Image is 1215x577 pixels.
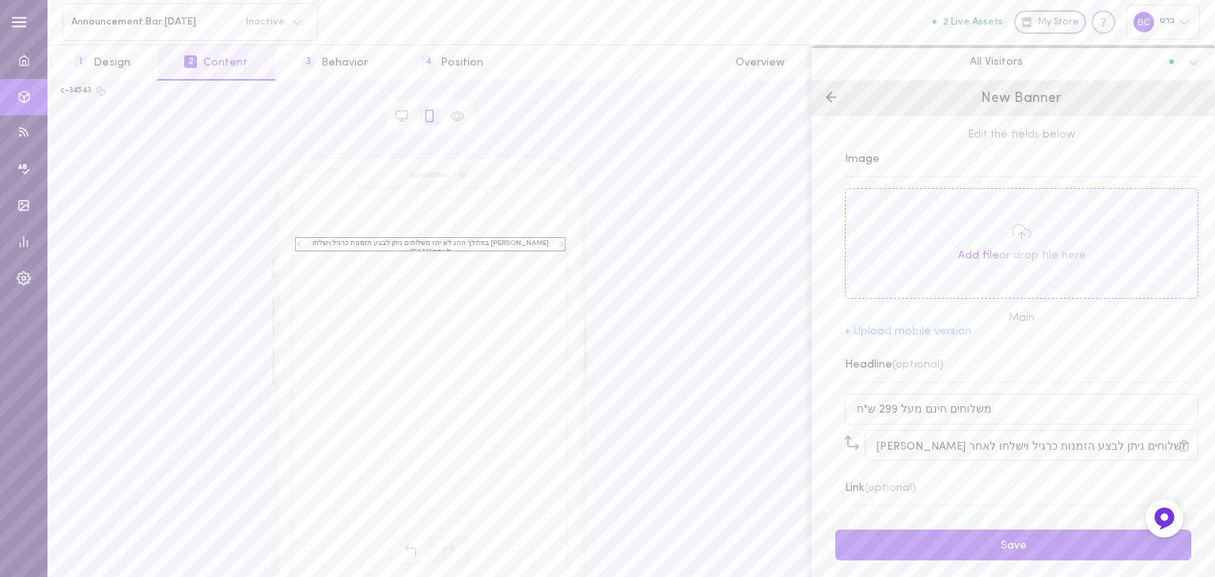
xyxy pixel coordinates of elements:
[958,250,1086,262] span: or drop file here
[559,242,565,247] div: חץ ימינה
[157,45,274,81] button: 2Content
[71,16,236,28] span: Announcement Bar [DATE]
[845,483,916,494] div: Link
[422,55,434,68] span: 4
[1092,10,1115,34] div: Knowledge center
[74,55,87,68] span: 1
[845,127,1198,143] span: Edit the fields below
[845,143,1198,177] div: Image
[1038,16,1079,30] span: My Store
[933,17,1003,27] button: 2 Live Assets
[709,45,812,81] button: Overview
[430,537,469,564] span: Redo
[302,55,315,68] span: 3
[933,17,1014,28] a: 2 Live Assets
[892,359,944,371] span: (optional)
[845,310,1198,326] div: Main
[184,55,197,68] span: 2
[296,242,301,247] div: חץ שמאלה
[970,55,1023,69] span: All Visitors
[865,482,916,494] span: (optional)
[845,188,1198,326] div: Add fileor drop file hereMain
[61,85,91,96] div: c-34543
[390,537,430,564] span: Undo
[845,360,944,371] div: Headline
[981,92,1062,106] span: New Banner
[865,430,1198,461] input: Type your subheadline here
[236,17,285,27] span: Inactive
[845,326,971,338] button: + Upload mobile version
[835,530,1191,560] button: Save
[47,45,157,81] button: 1Design
[958,250,999,262] span: Add file
[1126,5,1200,39] div: ברט
[275,45,395,81] button: 3Behavior
[845,394,1198,424] input: Type your headline here
[1014,10,1086,34] a: My Store
[304,232,556,257] span: [PERSON_NAME] במהלך החג לא יהיו משלוחים ניתן לבצע הזמנות כרגיל וישלחו לאחר [DATE]
[395,45,510,81] button: 4Position
[1153,507,1176,530] img: Feedback Button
